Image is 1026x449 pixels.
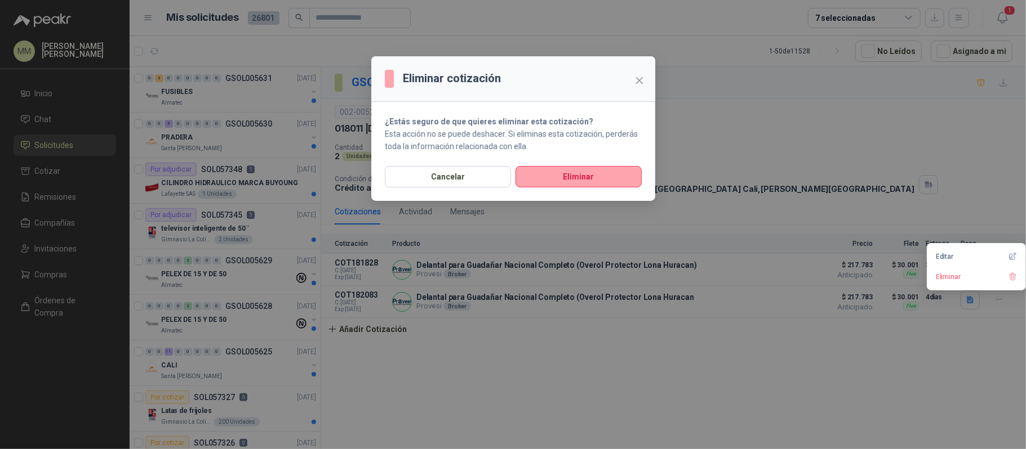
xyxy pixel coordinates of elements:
button: Cancelar [385,166,511,187]
h3: Eliminar cotización [403,70,501,87]
button: Close [630,71,649,89]
strong: ¿Estás seguro de que quieres eliminar esta cotización? [385,117,593,126]
span: close [635,76,644,85]
button: Eliminar [516,166,642,187]
p: Esta acción no se puede deshacer. Si eliminas esta cotización, perderás toda la información relac... [385,128,642,152]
